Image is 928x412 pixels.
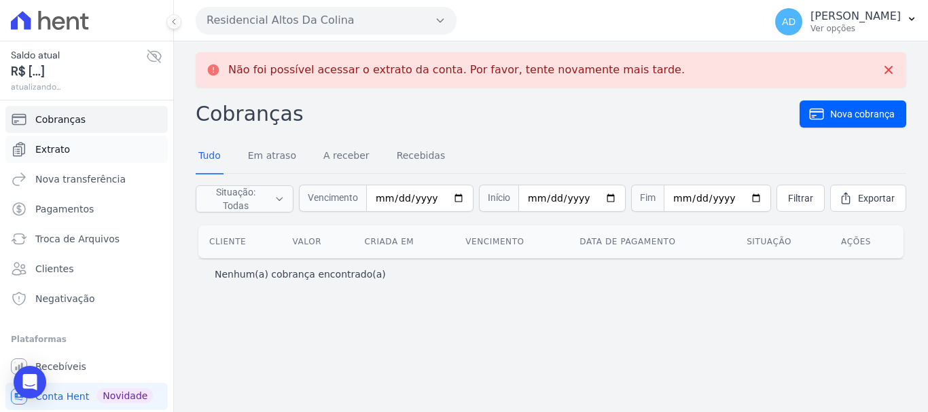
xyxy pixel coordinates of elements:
[35,390,89,403] span: Conta Hent
[810,23,901,34] p: Ver opções
[245,139,299,174] a: Em atraso
[198,225,281,258] th: Cliente
[97,388,153,403] span: Novidade
[35,143,70,156] span: Extrato
[788,191,813,205] span: Filtrar
[228,63,685,77] p: Não foi possível acessar o extrato da conta. Por favor, tente novamente mais tarde.
[35,113,86,126] span: Cobranças
[11,62,146,81] span: R$ [...]
[5,225,168,252] a: Troca de Arquivos
[5,195,168,223] a: Pagamentos
[454,225,569,258] th: Vencimento
[35,202,94,216] span: Pagamentos
[5,383,168,410] a: Conta Hent Novidade
[11,81,146,93] span: atualizando...
[11,48,146,62] span: Saldo atual
[5,255,168,282] a: Clientes
[777,185,825,212] a: Filtrar
[11,331,162,348] div: Plataformas
[196,7,457,34] button: Residencial Altos Da Colina
[281,225,353,258] th: Valor
[858,191,895,205] span: Exportar
[569,225,736,258] th: Data de pagamento
[5,285,168,312] a: Negativação
[394,139,448,174] a: Recebidas
[321,139,372,174] a: A receber
[5,136,168,163] a: Extrato
[736,225,830,258] th: Situação
[35,360,86,373] span: Recebíveis
[196,139,224,174] a: Tudo
[196,98,800,129] h2: Cobranças
[830,225,904,258] th: Ações
[5,353,168,380] a: Recebíveis
[35,262,73,276] span: Clientes
[830,107,895,121] span: Nova cobrança
[810,10,901,23] p: [PERSON_NAME]
[5,106,168,133] a: Cobranças
[215,267,386,281] p: Nenhum(a) cobrança encontrado(a)
[782,17,796,26] span: AD
[764,3,928,41] button: AD [PERSON_NAME] Ver opções
[196,185,293,212] button: Situação: Todas
[631,185,664,212] span: Fim
[14,366,46,398] div: Open Intercom Messenger
[353,225,454,258] th: Criada em
[204,185,266,212] span: Situação: Todas
[35,232,120,246] span: Troca de Arquivos
[830,185,906,212] a: Exportar
[35,292,95,305] span: Negativação
[479,185,518,212] span: Início
[5,166,168,193] a: Nova transferência
[35,172,126,186] span: Nova transferência
[299,185,366,212] span: Vencimento
[800,100,906,128] a: Nova cobrança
